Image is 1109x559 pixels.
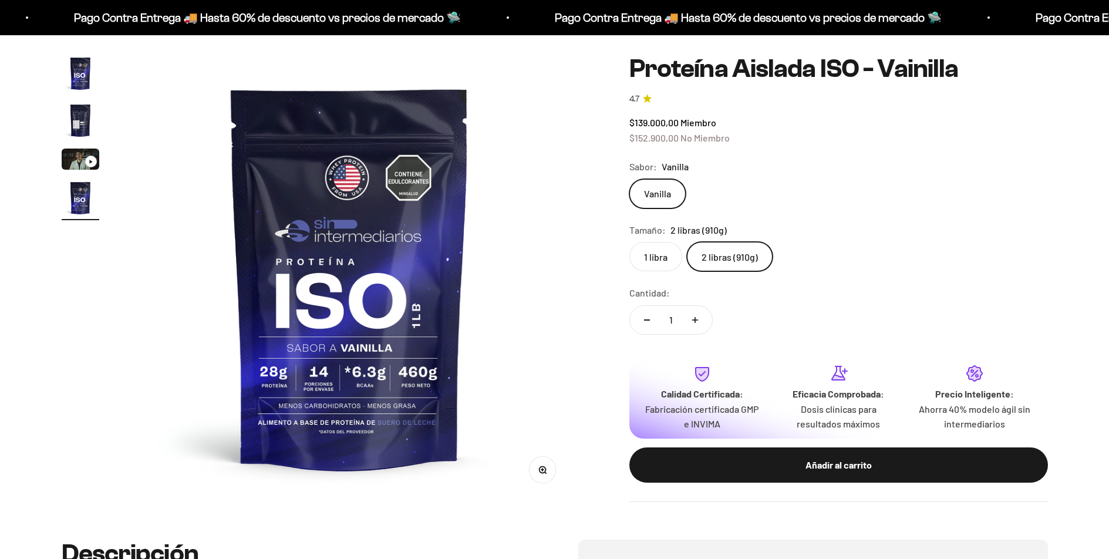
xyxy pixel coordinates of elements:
[935,388,1014,399] strong: Precio Inteligente:
[916,402,1033,432] p: Ahorra 40% modelo ágil sin intermediarios
[629,132,679,143] span: $152.900,00
[653,457,1024,473] div: Añadir al carrito
[629,447,1048,483] button: Añadir al carrito
[62,179,99,217] img: Proteína Aislada ISO - Vainilla
[629,93,1048,106] a: 4.74.7 de 5.0 estrellas
[629,93,639,106] span: 4.7
[661,388,743,399] strong: Calidad Certificada:
[662,159,689,174] span: Vanilla
[62,149,99,173] button: Ir al artículo 3
[629,159,657,174] legend: Sabor:
[629,285,670,301] label: Cantidad:
[643,402,761,432] p: Fabricación certificada GMP e INVIMA
[472,8,859,27] p: Pago Contra Entrega 🚚 Hasta 60% de descuento vs precios de mercado 🛸
[780,402,897,432] p: Dosis clínicas para resultados máximos
[630,306,664,334] button: Reducir cantidad
[629,223,666,238] legend: Tamaño:
[62,55,99,92] img: Proteína Aislada ISO - Vainilla
[680,132,730,143] span: No Miembro
[62,179,99,220] button: Ir al artículo 4
[680,117,716,128] span: Miembro
[629,117,679,128] span: $139.000,00
[629,55,1048,83] h1: Proteína Aislada ISO - Vainilla
[793,388,884,399] strong: Eficacia Comprobada:
[62,102,99,143] button: Ir al artículo 2
[62,102,99,139] img: Proteína Aislada ISO - Vainilla
[62,55,99,96] button: Ir al artículo 1
[678,306,712,334] button: Aumentar cantidad
[127,55,572,500] img: Proteína Aislada ISO - Vainilla
[670,223,727,238] span: 2 libras (910g)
